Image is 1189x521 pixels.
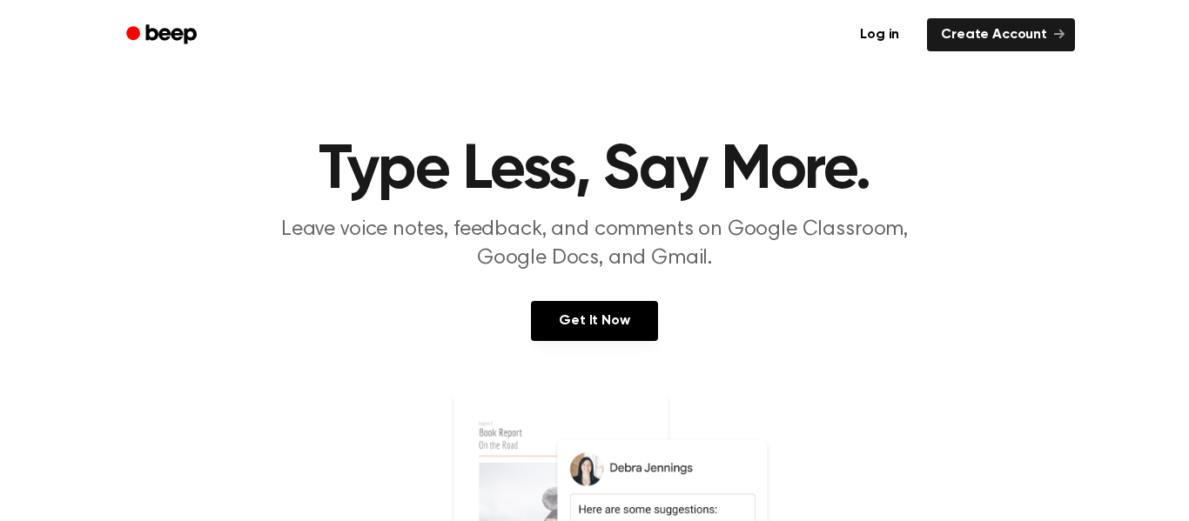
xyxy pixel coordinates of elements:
a: Create Account [927,18,1075,51]
h1: Type Less, Say More. [149,139,1040,202]
p: Leave voice notes, feedback, and comments on Google Classroom, Google Docs, and Gmail. [260,216,929,273]
a: Log in [843,15,917,55]
a: Beep [114,18,212,52]
a: Get It Now [531,301,657,341]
